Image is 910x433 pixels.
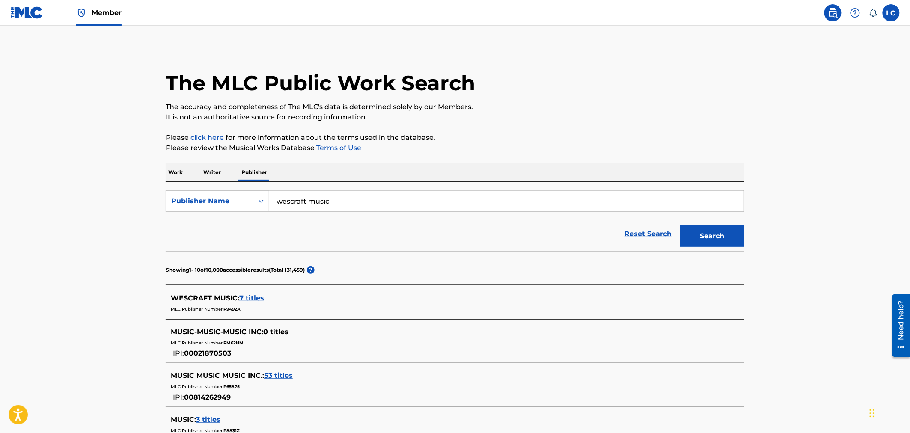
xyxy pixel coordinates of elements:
[870,400,875,426] div: Drag
[166,163,185,181] p: Work
[847,4,864,21] div: Help
[184,393,231,401] span: 00814262949
[171,340,223,346] span: MLC Publisher Number:
[171,415,196,424] span: MUSIC :
[239,294,264,302] span: 7 titles
[196,415,220,424] span: 3 titles
[173,393,184,401] span: IPI:
[173,349,184,357] span: IPI:
[166,102,744,112] p: The accuracy and completeness of The MLC's data is determined solely by our Members.
[239,163,270,181] p: Publisher
[171,328,263,336] span: MUSIC-MUSIC-MUSIC INC :
[264,371,293,380] span: 53 titles
[223,306,241,312] span: P9492A
[680,225,744,247] button: Search
[824,4,842,21] a: Public Search
[869,9,877,17] div: Notifications
[10,6,43,19] img: MLC Logo
[201,163,223,181] p: Writer
[315,144,361,152] a: Terms of Use
[92,8,122,18] span: Member
[886,291,910,360] iframe: Resource Center
[620,225,676,243] a: Reset Search
[828,8,838,18] img: search
[166,112,744,122] p: It is not an authoritative source for recording information.
[883,4,900,21] div: User Menu
[166,143,744,153] p: Please review the Musical Works Database
[171,294,239,302] span: WESCRAFT MUSIC :
[166,190,744,251] form: Search Form
[190,133,224,142] a: click here
[850,8,860,18] img: help
[223,384,240,389] span: P65875
[223,340,244,346] span: PM62HM
[166,266,305,274] p: Showing 1 - 10 of 10,000 accessible results (Total 131,459 )
[171,384,223,389] span: MLC Publisher Number:
[171,371,264,380] span: MUSIC MUSIC MUSIC INC. :
[184,349,231,357] span: 00021870503
[76,8,86,18] img: Top Rightsholder
[171,196,248,206] div: Publisher Name
[171,306,223,312] span: MLC Publisher Number:
[166,70,475,96] h1: The MLC Public Work Search
[867,392,910,433] iframe: Chat Widget
[166,133,744,143] p: Please for more information about the terms used in the database.
[307,266,315,274] span: ?
[263,328,288,336] span: 0 titles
